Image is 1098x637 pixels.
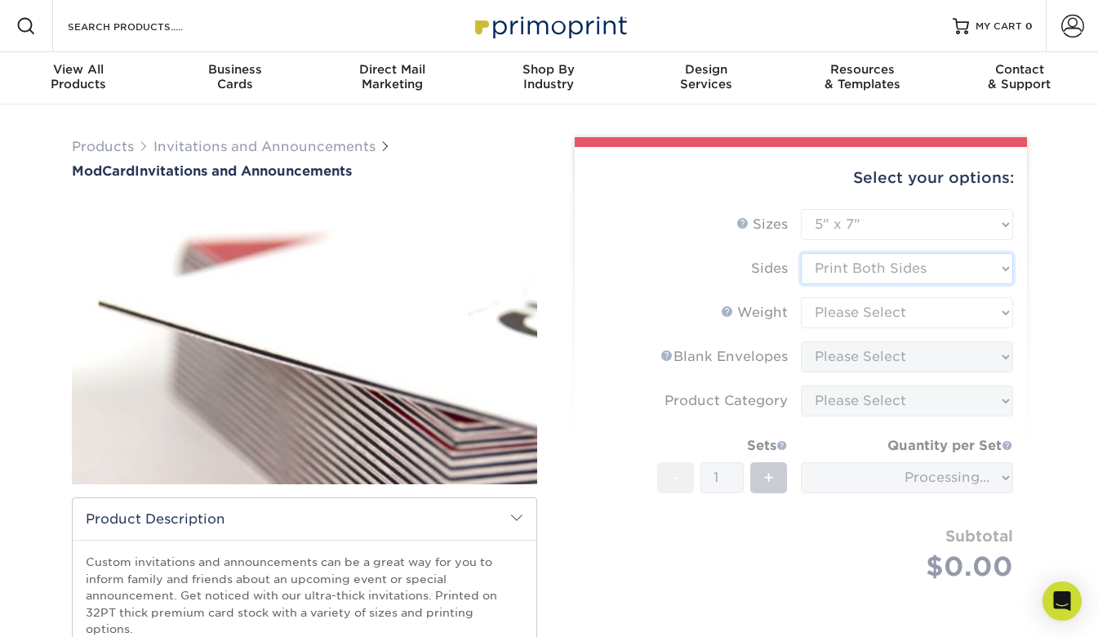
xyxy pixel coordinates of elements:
span: MY CART [976,20,1022,33]
span: ModCard [72,163,135,179]
a: Invitations and Announcements [153,139,376,154]
span: 0 [1025,20,1033,32]
span: Direct Mail [313,62,470,77]
div: & Support [941,62,1098,91]
h2: Product Description [73,498,536,540]
a: BusinessCards [157,52,313,105]
span: Contact [941,62,1098,77]
div: Open Intercom Messenger [1042,581,1082,621]
div: Cards [157,62,313,91]
a: Contact& Support [941,52,1098,105]
div: Select your options: [588,147,1014,209]
span: Shop By [470,62,627,77]
span: Business [157,62,313,77]
div: Industry [470,62,627,91]
span: Resources [785,62,941,77]
div: Services [628,62,785,91]
input: SEARCH PRODUCTS..... [66,16,225,36]
a: Direct MailMarketing [313,52,470,105]
div: Marketing [313,62,470,91]
a: DesignServices [628,52,785,105]
a: ModCardInvitations and Announcements [72,163,537,179]
img: Primoprint [468,8,631,43]
h1: Invitations and Announcements [72,163,537,179]
img: ModCard 01 [72,180,537,502]
a: Resources& Templates [785,52,941,105]
a: Products [72,139,134,154]
div: & Templates [785,62,941,91]
span: Design [628,62,785,77]
a: Shop ByIndustry [470,52,627,105]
